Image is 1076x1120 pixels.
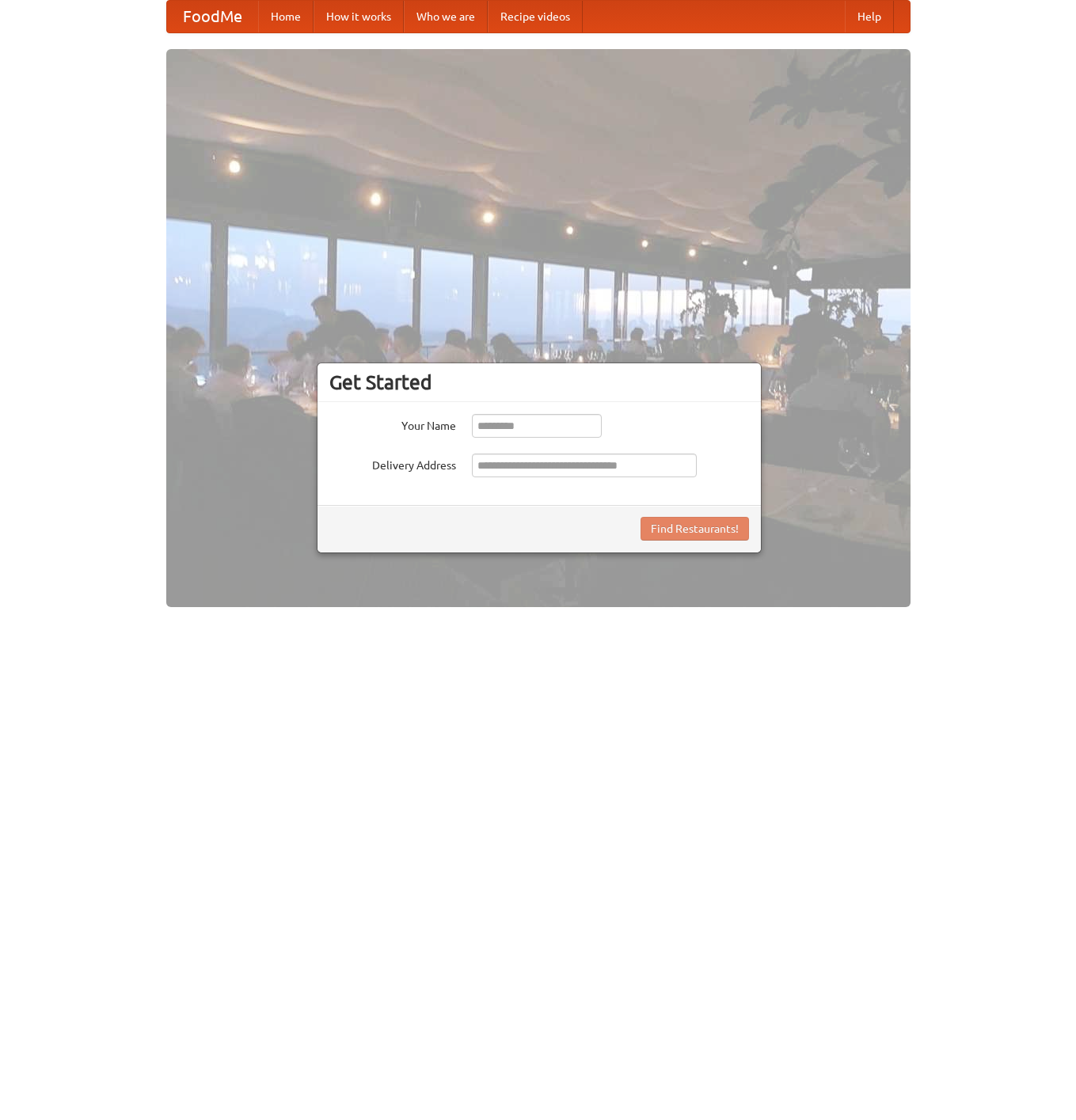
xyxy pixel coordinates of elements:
[329,414,456,434] label: Your Name
[258,1,314,32] a: Home
[329,454,456,473] label: Delivery Address
[404,1,488,32] a: Who we are
[488,1,583,32] a: Recipe videos
[314,1,404,32] a: How it works
[845,1,894,32] a: Help
[641,517,749,541] button: Find Restaurants!
[329,370,749,394] h3: Get Started
[167,1,258,32] a: FoodMe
